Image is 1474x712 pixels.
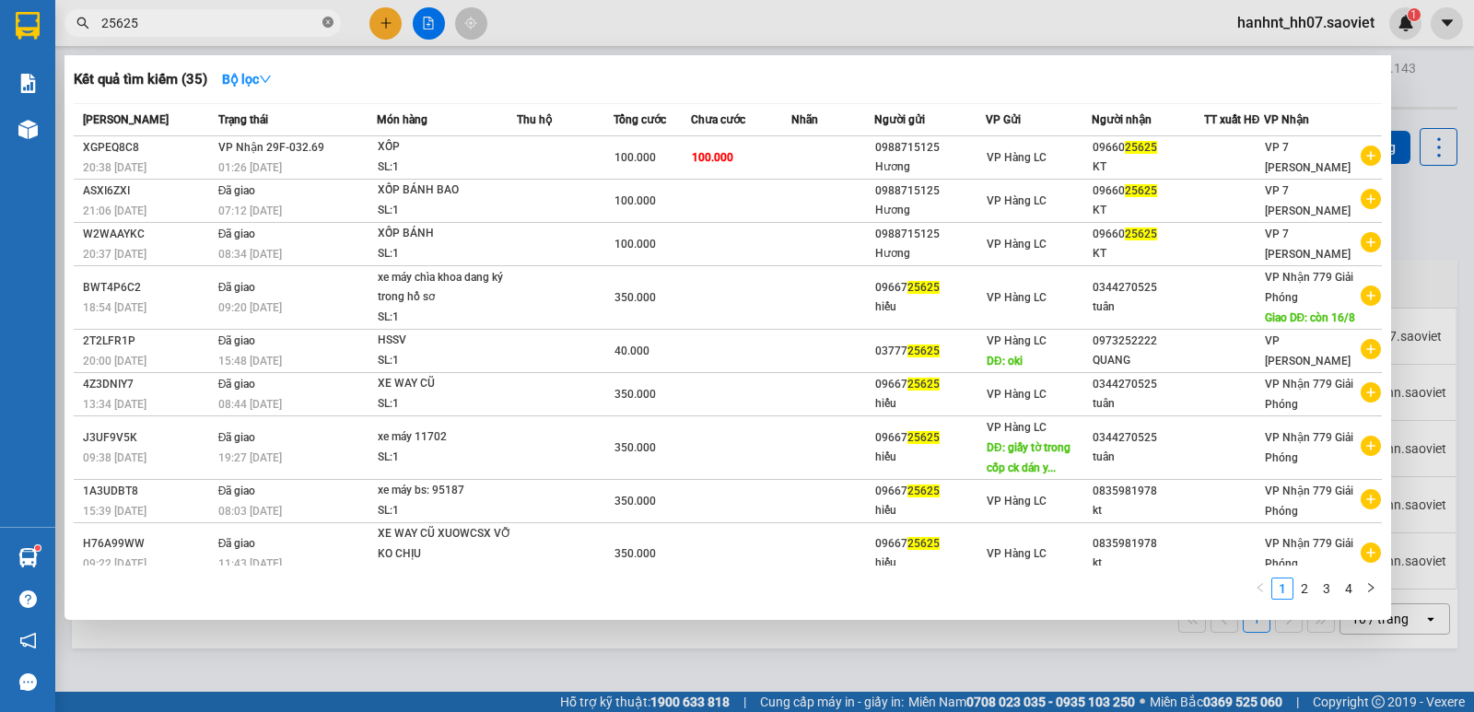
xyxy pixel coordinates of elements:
div: SL: 1 [378,158,516,178]
span: 350.000 [614,495,656,508]
span: Món hàng [377,113,427,126]
img: warehouse-icon [18,120,38,139]
span: 01:26 [DATE] [218,161,282,174]
span: 20:38 [DATE] [83,161,146,174]
div: tuân [1093,298,1202,317]
div: xe máy 11702 [378,427,516,448]
div: SL: 1 [378,351,516,371]
strong: Bộ lọc [222,72,272,87]
span: VP Nhận 779 Giải Phóng [1265,431,1353,464]
div: KT [1093,244,1202,263]
a: 1 [1272,578,1293,599]
img: solution-icon [18,74,38,93]
div: tuân [1093,448,1202,467]
span: 350.000 [614,547,656,560]
div: 09660 [1093,181,1202,201]
div: J3UF9V5K [83,428,213,448]
div: 09660 [1093,138,1202,158]
span: plus-circle [1361,189,1381,209]
span: close-circle [322,15,333,32]
div: SL: 1 [378,394,516,414]
span: 21:06 [DATE] [83,204,146,217]
div: XỐP BÁNH BAO [378,181,516,201]
span: 09:38 [DATE] [83,451,146,464]
span: 25625 [907,431,940,444]
span: Đã giao [218,484,256,497]
span: plus-circle [1361,436,1381,456]
span: Trạng thái [218,113,268,126]
div: HSSV [378,331,516,351]
div: QUANG [1093,351,1202,370]
div: 09667 [875,375,985,394]
div: W2WAAYKC [83,225,213,244]
div: BWT4P6C2 [83,278,213,298]
div: SL: 1 [378,448,516,468]
span: Đã giao [218,228,256,240]
span: 25625 [907,378,940,391]
span: 25625 [1125,141,1157,154]
div: 2T2LFR1P [83,332,213,351]
span: plus-circle [1361,286,1381,306]
span: 40.000 [614,344,649,357]
li: 3 [1316,578,1338,600]
span: right [1365,582,1376,593]
li: 4 [1338,578,1360,600]
div: SL: 1 [378,564,516,584]
div: Hương [875,201,985,220]
span: VP 7 [PERSON_NAME] [1265,141,1351,174]
span: Người gửi [874,113,925,126]
span: down [259,73,272,86]
div: hiếu [875,501,985,520]
span: VP Hàng LC [987,194,1047,207]
div: 0988715125 [875,181,985,201]
img: warehouse-icon [18,548,38,567]
div: 0988715125 [875,138,985,158]
div: 4Z3DNIY7 [83,375,213,394]
span: VP Nhận 779 Giải Phóng [1265,271,1353,304]
span: VP Hàng LC [987,334,1047,347]
div: hiếu [875,554,985,573]
span: 25625 [1125,228,1157,240]
span: left [1255,582,1266,593]
div: XE WAY CŨ XUOWCSX VỠ KO CHỊU [378,524,516,564]
div: xe máy bs: 95187 [378,481,516,501]
span: 09:22 [DATE] [83,557,146,570]
span: 100.000 [692,151,733,164]
span: 25625 [907,537,940,550]
span: VP Hàng LC [987,151,1047,164]
h3: Kết quả tìm kiếm ( 35 ) [74,70,207,89]
span: 350.000 [614,441,656,454]
span: Đã giao [218,537,256,550]
div: H76A99WW [83,534,213,554]
input: Tìm tên, số ĐT hoặc mã đơn [101,13,319,33]
div: 09667 [875,534,985,554]
div: kt [1093,554,1202,573]
div: SL: 1 [378,501,516,521]
span: 25625 [907,281,940,294]
span: 100.000 [614,151,656,164]
span: DĐ: oki [987,355,1023,368]
span: 09:20 [DATE] [218,301,282,314]
span: question-circle [19,590,37,608]
span: VP Hàng LC [987,238,1047,251]
div: 09667 [875,428,985,448]
span: message [19,673,37,691]
span: 13:34 [DATE] [83,398,146,411]
span: 11:43 [DATE] [218,557,282,570]
span: Đã giao [218,334,256,347]
span: 19:27 [DATE] [218,451,282,464]
span: VP Hàng LC [987,291,1047,304]
span: Tổng cước [614,113,666,126]
span: 25625 [907,484,940,497]
div: tuân [1093,394,1202,414]
span: plus-circle [1361,232,1381,252]
div: 1A3UDBT8 [83,482,213,501]
span: VP 7 [PERSON_NAME] [1265,184,1351,217]
a: 3 [1316,578,1337,599]
button: right [1360,578,1382,600]
div: 0344270525 [1093,428,1202,448]
div: SL: 1 [378,308,516,328]
div: Hương [875,158,985,177]
img: logo-vxr [16,12,40,40]
span: close-circle [322,17,333,28]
